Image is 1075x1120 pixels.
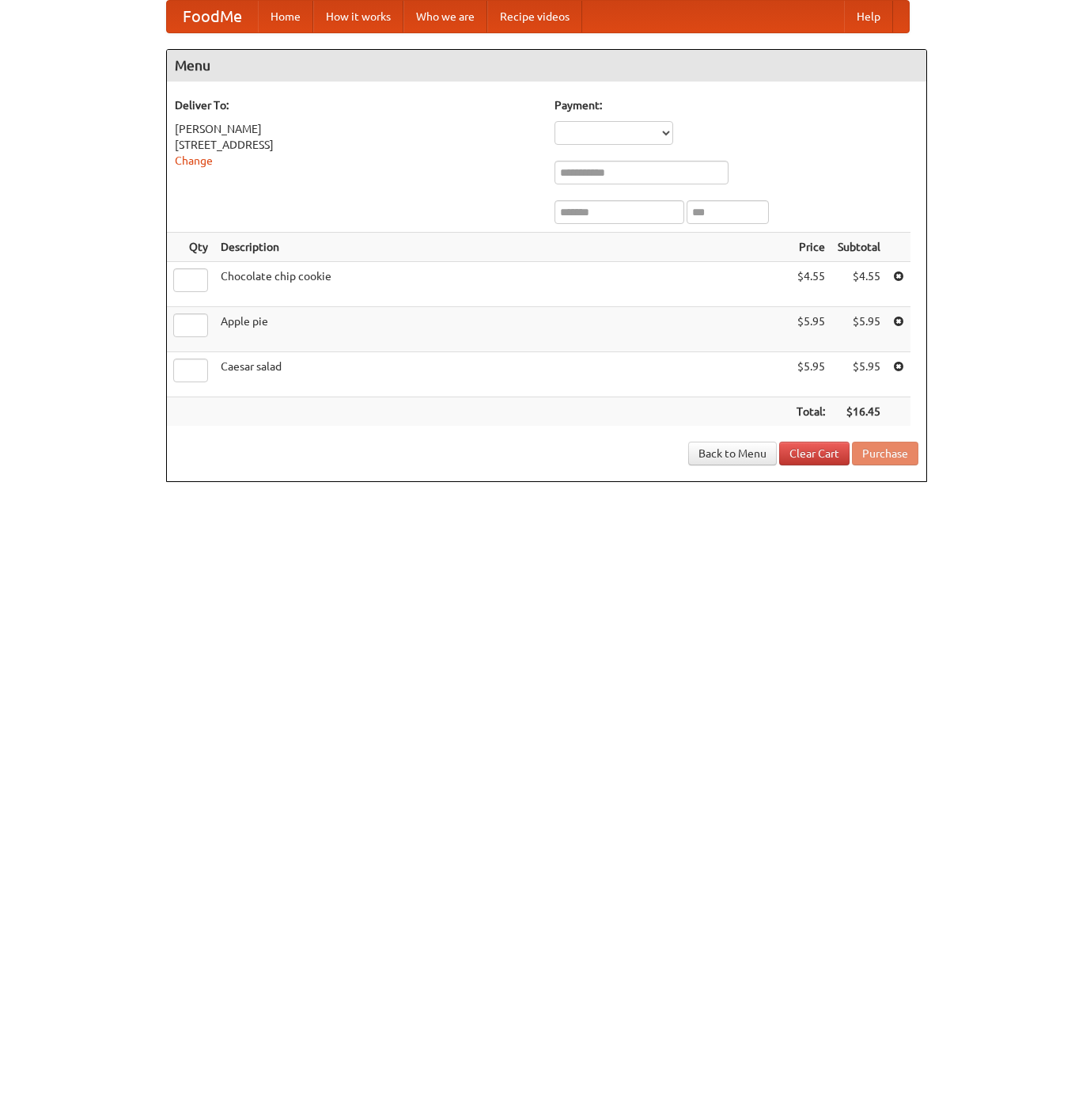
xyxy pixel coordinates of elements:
[831,233,887,262] th: Subtotal
[831,262,887,307] td: $4.55
[790,352,831,397] td: $5.95
[175,121,539,137] div: [PERSON_NAME]
[167,1,258,32] a: FoodMe
[831,397,887,427] th: $16.45
[214,262,790,307] td: Chocolate chip cookie
[175,97,539,113] h5: Deliver To:
[313,1,403,32] a: How it works
[779,442,850,465] a: Clear Cart
[175,154,213,167] a: Change
[167,233,214,262] th: Qty
[214,233,790,262] th: Description
[175,137,539,153] div: [STREET_ADDRESS]
[790,397,831,427] th: Total:
[403,1,487,32] a: Who we are
[831,352,887,397] td: $5.95
[831,307,887,352] td: $5.95
[790,262,831,307] td: $4.55
[258,1,313,32] a: Home
[555,97,918,113] h5: Payment:
[167,50,926,82] h4: Menu
[790,233,831,262] th: Price
[852,442,918,465] button: Purchase
[790,307,831,352] td: $5.95
[214,307,790,352] td: Apple pie
[214,352,790,397] td: Caesar salad
[844,1,893,32] a: Help
[688,442,777,465] a: Back to Menu
[487,1,582,32] a: Recipe videos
